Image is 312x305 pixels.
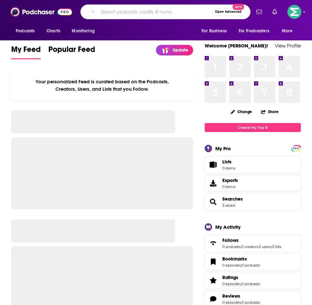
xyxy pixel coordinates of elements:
span: Open Advanced [215,10,242,13]
a: Searches [207,197,220,206]
img: Podchaser - Follow, Share and Rate Podcasts [11,6,72,18]
a: 3 saved [222,203,235,208]
a: 0 episodes [222,300,241,305]
span: More [282,27,293,36]
div: Search podcasts, credits, & more... [80,4,250,19]
button: open menu [277,25,301,37]
button: Share [261,105,279,118]
a: My Feed [11,45,41,59]
a: Popular Feed [48,45,95,59]
span: Exports [222,177,238,183]
a: Create My Top 8 [205,123,301,132]
span: PRO [292,146,300,151]
a: 0 creators [241,244,258,249]
a: Follows [207,239,220,248]
span: New [233,4,244,10]
a: 0 podcasts [242,263,260,268]
p: Update [173,47,188,53]
div: My Pro [215,145,231,152]
a: Ratings [207,276,220,285]
a: Bookmarks [207,257,220,266]
a: 0 users [259,244,271,249]
a: 0 lists [272,244,281,249]
a: Searches [222,196,243,202]
span: Bookmarks [205,253,301,270]
a: Lists [205,156,301,173]
div: Your personalized Feed is curated based on the Podcasts, Creators, Users, and Lists that you Follow. [11,71,193,100]
button: open menu [234,25,279,37]
button: open menu [67,25,103,37]
button: Open AdvancedNew [212,8,244,16]
span: For Business [201,27,227,36]
span: Ratings [205,272,301,289]
div: My Activity [215,224,241,230]
a: Reviews [207,294,220,303]
a: Show notifications dropdown [254,6,265,17]
span: Ratings [222,275,238,280]
span: 0 items [222,166,235,170]
a: Bookmarks [222,256,260,262]
input: Search podcasts, credits, & more... [98,7,212,17]
span: Podcasts [16,27,35,36]
a: PRO [292,145,300,150]
span: Follows [205,235,301,252]
span: Charts [46,27,60,36]
a: Charts [42,25,64,37]
a: 0 episodes [222,263,241,268]
a: Reviews [222,293,260,299]
a: Follows [222,237,281,243]
span: Follows [222,237,239,243]
a: Show notifications dropdown [270,6,280,17]
span: , [241,300,242,305]
a: 0 podcasts [242,282,260,286]
span: Lists [222,159,235,165]
span: Logged in as LKassela [287,5,301,19]
span: Monitoring [72,27,94,36]
span: Searches [205,193,301,210]
span: Bookmarks [222,256,247,262]
span: , [241,263,242,268]
span: My Feed [11,45,41,58]
img: User Profile [287,5,301,19]
span: , [271,244,272,249]
a: 0 podcasts [222,244,241,249]
a: 0 podcasts [242,300,260,305]
a: View Profile [275,43,301,49]
button: open menu [11,25,43,37]
span: Lists [222,159,232,165]
span: , [258,244,259,249]
span: , [241,282,242,286]
button: Change [227,108,256,116]
span: Popular Feed [48,45,95,58]
span: Reviews [222,293,240,299]
a: Update [156,45,193,55]
span: Lists [207,160,220,169]
button: Show profile menu [287,5,301,19]
a: Exports [205,175,301,192]
span: For Podcasters [239,27,269,36]
a: Welcome [PERSON_NAME]! [205,43,268,49]
span: 0 items [222,185,238,189]
span: Exports [207,179,220,188]
a: Ratings [222,275,260,280]
button: open menu [197,25,235,37]
a: 0 episodes [222,282,241,286]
